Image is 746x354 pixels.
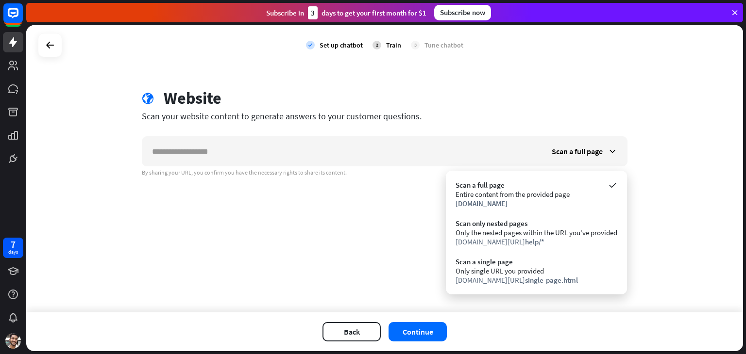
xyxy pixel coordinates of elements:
div: Scan your website content to generate answers to your customer questions. [142,111,627,122]
span: single-page.html [525,275,578,285]
i: globe [142,93,154,105]
div: Scan only nested pages [456,219,617,228]
button: Continue [389,322,447,341]
button: Open LiveChat chat widget [8,4,37,33]
div: [DOMAIN_NAME][URL] [456,237,617,246]
div: Set up chatbot [320,41,363,49]
a: 7 days [3,238,23,258]
div: days [8,249,18,256]
div: Only single URL you provided [456,266,617,275]
div: By sharing your URL, you confirm you have the necessary rights to share its content. [142,169,627,177]
div: 3 [411,41,420,49]
div: Only the nested pages within the URL you've provided [456,228,617,237]
div: Tune chatbot [424,41,463,49]
div: Train [386,41,401,49]
div: 3 [308,6,318,19]
div: Scan a single page [456,257,617,266]
div: 7 [11,240,16,249]
span: help/* [525,237,544,246]
div: [DOMAIN_NAME][URL] [456,275,617,285]
span: Scan a full page [552,146,603,156]
div: Scan a full page [456,180,617,190]
button: Back [322,322,381,341]
div: Entire content from the provided page [456,190,617,199]
div: 2 [373,41,381,49]
span: [DOMAIN_NAME] [456,199,508,208]
div: Subscribe now [434,5,491,20]
i: check [306,41,315,49]
div: Website [164,88,221,108]
div: Subscribe in days to get your first month for $1 [266,6,426,19]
